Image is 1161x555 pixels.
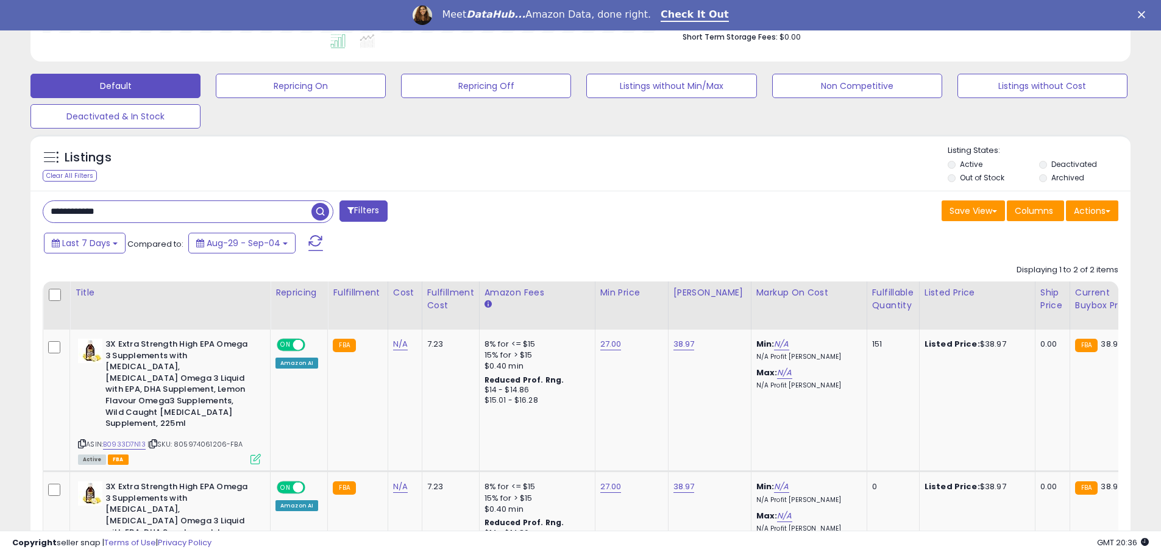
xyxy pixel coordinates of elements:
th: The percentage added to the cost of goods (COGS) that forms the calculator for Min & Max prices. [751,281,867,330]
div: Fulfillable Quantity [872,286,914,312]
a: N/A [777,367,792,379]
span: Compared to: [127,238,183,250]
img: 4116Zs8Cp3L._SL40_.jpg [78,481,102,506]
small: Amazon Fees. [485,299,492,310]
div: Close [1138,11,1150,18]
div: Markup on Cost [756,286,862,299]
a: Terms of Use [104,537,156,548]
b: Reduced Prof. Rng. [485,517,564,528]
b: Max: [756,367,778,378]
span: $0.00 [779,31,801,43]
label: Deactivated [1051,159,1097,169]
button: Default [30,74,201,98]
div: Clear All Filters [43,170,97,182]
button: Repricing Off [401,74,571,98]
a: Check It Out [661,9,729,22]
div: Listed Price [925,286,1030,299]
div: $38.97 [925,481,1026,492]
small: FBA [333,481,355,495]
button: Repricing On [216,74,386,98]
div: 8% for <= $15 [485,481,586,492]
div: Displaying 1 to 2 of 2 items [1017,264,1118,276]
a: B0933D7N13 [103,439,146,450]
a: 38.97 [673,338,695,350]
span: 2025-09-12 20:36 GMT [1097,537,1149,548]
div: Ship Price [1040,286,1065,312]
button: Actions [1066,200,1118,221]
button: Non Competitive [772,74,942,98]
span: Aug-29 - Sep-04 [207,237,280,249]
label: Active [960,159,982,169]
button: Listings without Cost [957,74,1127,98]
div: [PERSON_NAME] [673,286,746,299]
div: $0.40 min [485,361,586,372]
b: Listed Price: [925,338,980,350]
span: Columns [1015,205,1053,217]
a: N/A [774,481,789,493]
div: Meet Amazon Data, done right. [442,9,651,21]
button: Listings without Min/Max [586,74,756,98]
span: ON [278,483,293,493]
small: FBA [1075,481,1098,495]
p: N/A Profit [PERSON_NAME] [756,381,857,390]
button: Last 7 Days [44,233,126,253]
i: DataHub... [466,9,525,20]
span: OFF [304,340,323,350]
div: $14 - $14.86 [485,385,586,395]
div: Amazon Fees [485,286,590,299]
img: Profile image for Georgie [413,5,432,25]
div: 0 [872,481,910,492]
div: 151 [872,339,910,350]
p: N/A Profit [PERSON_NAME] [756,496,857,504]
div: ASIN: [78,339,261,463]
div: 7.23 [427,339,470,350]
img: 4116Zs8Cp3L._SL40_.jpg [78,339,102,363]
h5: Listings [65,149,112,166]
button: Aug-29 - Sep-04 [188,233,296,253]
button: Filters [339,200,387,222]
b: Min: [756,481,775,492]
div: Repricing [275,286,322,299]
span: Last 7 Days [62,237,110,249]
a: 38.97 [673,481,695,493]
span: 38.97 [1101,338,1122,350]
div: Fulfillment [333,286,382,299]
button: Columns [1007,200,1064,221]
a: N/A [393,481,408,493]
p: Listing States: [948,145,1131,157]
div: 8% for <= $15 [485,339,586,350]
b: Short Term Storage Fees: [683,32,778,42]
b: Max: [756,510,778,521]
div: $15.01 - $16.28 [485,395,586,406]
div: 15% for > $15 [485,493,586,504]
span: All listings currently available for purchase on Amazon [78,454,106,465]
small: FBA [333,339,355,352]
p: N/A Profit [PERSON_NAME] [756,353,857,361]
div: Cost [393,286,417,299]
label: Out of Stock [960,172,1004,183]
div: Current Buybox Price [1075,286,1138,312]
div: 15% for > $15 [485,350,586,361]
div: Amazon AI [275,358,318,369]
div: 7.23 [427,481,470,492]
b: Reduced Prof. Rng. [485,375,564,385]
a: N/A [777,510,792,522]
small: FBA [1075,339,1098,352]
label: Archived [1051,172,1084,183]
b: Min: [756,338,775,350]
div: Fulfillment Cost [427,286,474,312]
a: Privacy Policy [158,537,211,548]
span: ON [278,340,293,350]
button: Deactivated & In Stock [30,104,201,129]
a: 27.00 [600,338,622,350]
span: OFF [304,483,323,493]
div: 0.00 [1040,481,1060,492]
div: 0.00 [1040,339,1060,350]
div: Amazon AI [275,500,318,511]
div: $0.40 min [485,504,586,515]
strong: Copyright [12,537,57,548]
div: $38.97 [925,339,1026,350]
b: Listed Price: [925,481,980,492]
button: Save View [942,200,1005,221]
span: FBA [108,454,129,465]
